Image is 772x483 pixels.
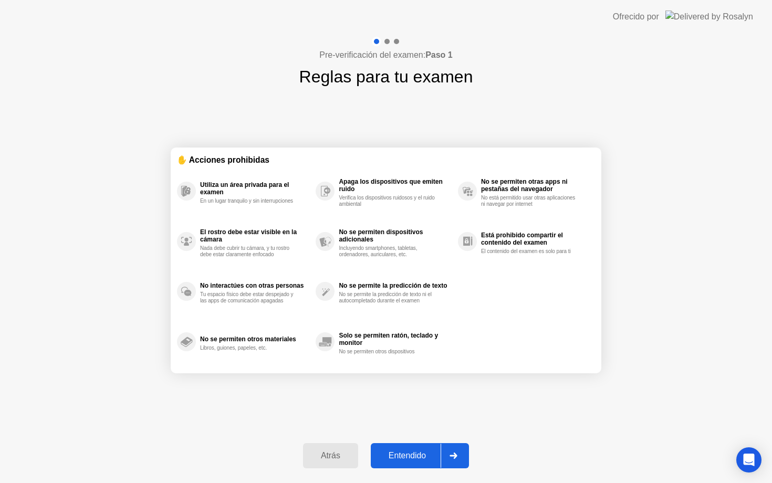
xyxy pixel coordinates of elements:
[339,349,438,355] div: No se permiten otros dispositivos
[303,443,358,468] button: Atrás
[200,291,299,304] div: Tu espacio físico debe estar despejado y las apps de comunicación apagadas
[481,248,580,255] div: El contenido del examen es solo para ti
[200,228,310,243] div: El rostro debe estar visible en la cámara
[481,232,590,246] div: Está prohibido compartir el contenido del examen
[371,443,469,468] button: Entendido
[339,178,452,193] div: Apaga los dispositivos que emiten ruido
[425,50,453,59] b: Paso 1
[200,282,310,289] div: No interactúes con otras personas
[177,154,595,166] div: ✋ Acciones prohibidas
[613,10,659,23] div: Ofrecido por
[339,245,438,258] div: Incluyendo smartphones, tabletas, ordenadores, auriculares, etc.
[339,195,438,207] div: Verifica los dispositivos ruidosos y el ruido ambiental
[481,195,580,207] div: No está permitido usar otras aplicaciones ni navegar por internet
[299,64,473,89] h1: Reglas para tu examen
[200,345,299,351] div: Libros, guiones, papeles, etc.
[319,49,452,61] h4: Pre-verificación del examen:
[481,178,590,193] div: No se permiten otras apps ni pestañas del navegador
[339,291,438,304] div: No se permite la predicción de texto ni el autocompletado durante el examen
[200,181,310,196] div: Utiliza un área privada para el examen
[306,451,355,460] div: Atrás
[374,451,441,460] div: Entendido
[665,10,753,23] img: Delivered by Rosalyn
[736,447,761,472] div: Open Intercom Messenger
[339,282,452,289] div: No se permite la predicción de texto
[339,332,452,346] div: Solo se permiten ratón, teclado y monitor
[200,198,299,204] div: En un lugar tranquilo y sin interrupciones
[200,335,310,343] div: No se permiten otros materiales
[200,245,299,258] div: Nada debe cubrir tu cámara, y tu rostro debe estar claramente enfocado
[339,228,452,243] div: No se permiten dispositivos adicionales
